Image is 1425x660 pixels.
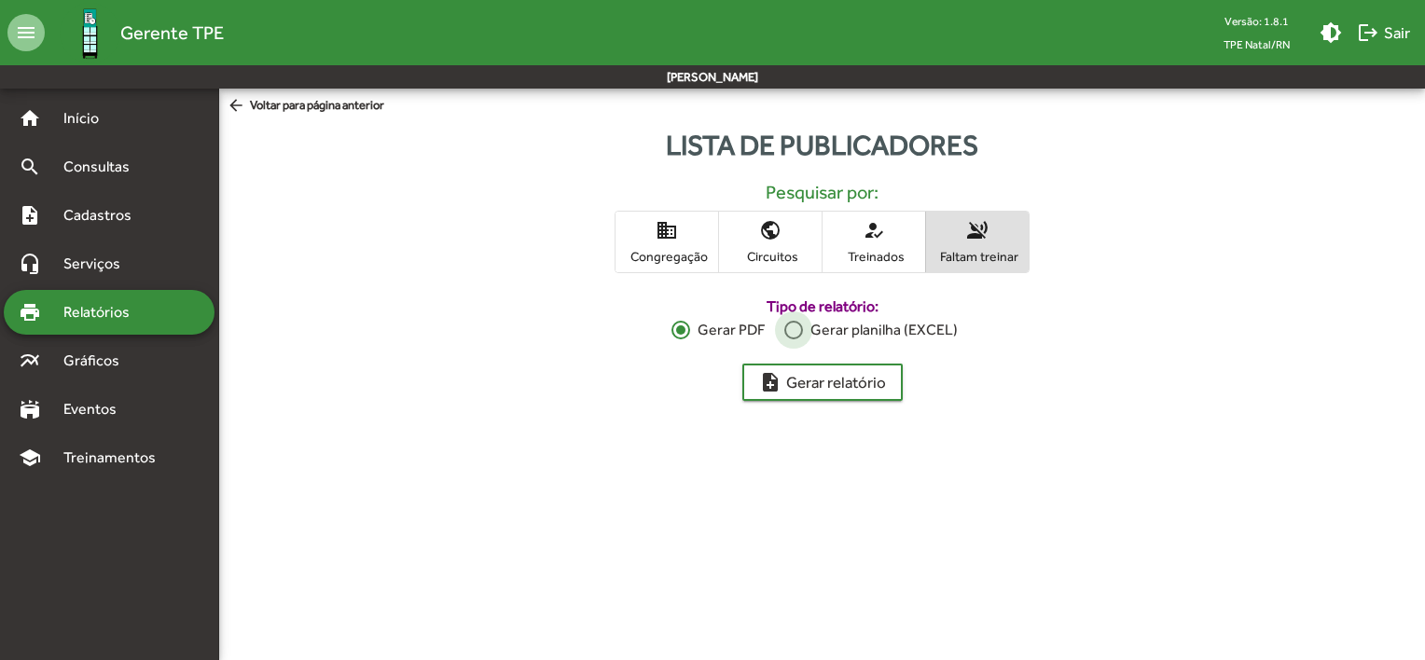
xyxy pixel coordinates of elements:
mat-icon: brightness_medium [1320,21,1342,44]
span: Gráficos [52,350,145,372]
button: Faltam treinar [926,212,1029,272]
span: Voltar para página anterior [227,96,384,117]
span: Faltam treinar [931,248,1024,265]
span: Consultas [52,156,154,178]
span: Gerar relatório [759,365,886,399]
mat-icon: headset_mic [19,253,41,275]
button: Gerar relatório [742,364,903,401]
span: Gerente TPE [120,18,224,48]
mat-icon: note_add [19,204,41,227]
mat-icon: search [19,156,41,178]
mat-icon: print [19,301,41,323]
mat-icon: how_to_reg [863,219,885,241]
span: Congregação [620,248,713,265]
span: Treinados [827,248,920,265]
mat-icon: menu [7,14,45,51]
a: Gerente TPE [45,3,224,63]
mat-icon: home [19,107,41,130]
div: Gerar PDF [690,319,765,341]
button: Treinados [823,212,925,272]
img: Logo [60,3,120,63]
mat-icon: public [759,219,782,241]
mat-icon: stadium [19,398,41,420]
span: Serviços [52,253,145,275]
div: Gerar planilha (EXCEL) [803,319,958,341]
div: Versão: 1.8.1 [1209,9,1305,33]
button: Circuitos [719,212,822,272]
mat-icon: voice_over_off [966,219,989,241]
span: Início [52,107,126,130]
mat-icon: multiline_chart [19,350,41,372]
span: Circuitos [724,248,817,265]
span: Eventos [52,398,142,420]
h5: Pesquisar por: [234,181,1410,203]
mat-icon: arrow_back [227,96,250,117]
label: Tipo de relatório: [428,296,1217,318]
mat-icon: domain [656,219,678,241]
mat-icon: note_add [759,371,782,393]
span: Sair [1357,16,1410,49]
button: Congregação [616,212,718,272]
span: Relatórios [52,301,154,323]
span: Cadastros [52,204,156,227]
span: TPE Natal/RN [1209,33,1305,56]
div: Lista de publicadores [219,124,1425,166]
mat-icon: logout [1357,21,1379,44]
button: Sair [1349,16,1418,49]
